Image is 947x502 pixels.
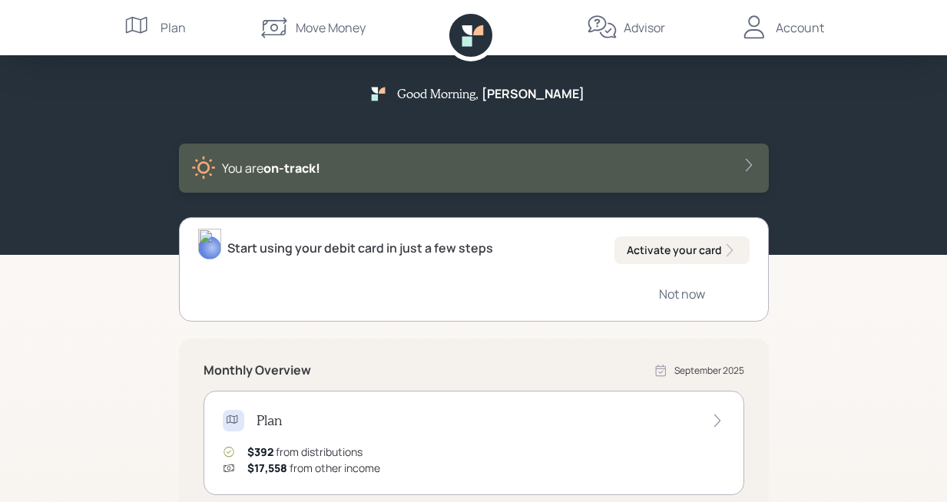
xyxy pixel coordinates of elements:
[191,156,216,180] img: sunny-XHVQM73Q.digested.png
[161,18,186,37] div: Plan
[198,229,221,259] img: treva-nostdahl-headshot.png
[659,286,705,302] div: Not now
[397,86,478,101] h5: Good Morning ,
[614,236,750,264] button: Activate your card
[257,412,282,429] h4: Plan
[624,18,665,37] div: Advisor
[227,239,493,257] div: Start using your debit card in just a few steps
[776,18,824,37] div: Account
[627,243,737,258] div: Activate your card
[222,159,320,177] div: You are
[296,18,366,37] div: Move Money
[247,460,380,476] div: from other income
[204,363,311,378] h5: Monthly Overview
[263,160,320,177] span: on‑track!
[247,461,287,475] span: $17,558
[674,364,744,378] div: September 2025
[247,444,363,460] div: from distributions
[247,444,273,459] span: $392
[482,87,584,101] h5: [PERSON_NAME]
